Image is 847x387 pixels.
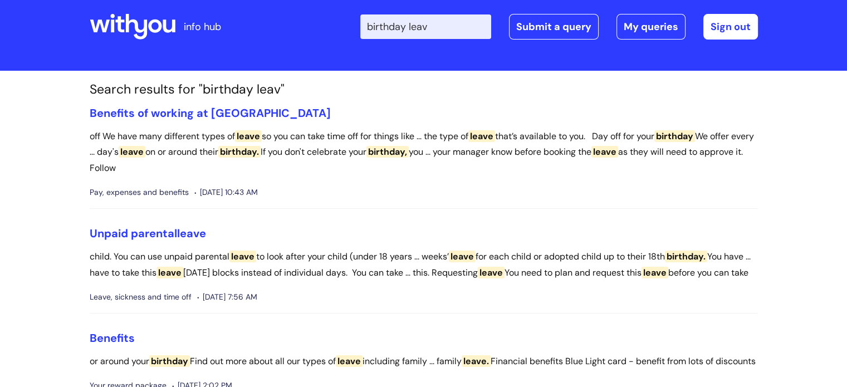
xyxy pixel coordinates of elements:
[360,14,758,40] div: | -
[468,130,495,142] span: leave
[218,146,261,158] span: birthday.
[462,355,491,367] span: leave.
[366,146,409,158] span: birthday,
[90,290,192,304] span: Leave, sickness and time off
[478,267,505,278] span: leave
[360,14,491,39] input: Search
[703,14,758,40] a: Sign out
[177,226,206,241] span: leave
[509,14,599,40] a: Submit a query
[156,267,183,278] span: leave
[197,290,257,304] span: [DATE] 7:56 AM
[336,355,363,367] span: leave
[184,18,221,36] p: info hub
[149,355,190,367] span: birthday
[665,251,707,262] span: birthday.
[654,130,695,142] span: birthday
[449,251,476,262] span: leave
[90,185,189,199] span: Pay, expenses and benefits
[90,226,206,241] a: Unpaid parentalleave
[90,249,758,281] p: child. You can use unpaid parental to look after your child (under 18 years ... weeks’ for each c...
[616,14,686,40] a: My queries
[90,129,758,177] p: off We have many different types of so you can take time off for things like ... the type of that...
[90,82,758,97] h1: Search results for "birthday leav"
[90,106,331,120] a: Benefits of working at [GEOGRAPHIC_DATA]
[194,185,258,199] span: [DATE] 10:43 AM
[90,331,135,345] a: Benefits
[235,130,262,142] span: leave
[642,267,668,278] span: leave
[119,146,145,158] span: leave
[90,354,758,370] p: or around your Find out more about all our types of including family ... family Financial benefit...
[229,251,256,262] span: leave
[591,146,618,158] span: leave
